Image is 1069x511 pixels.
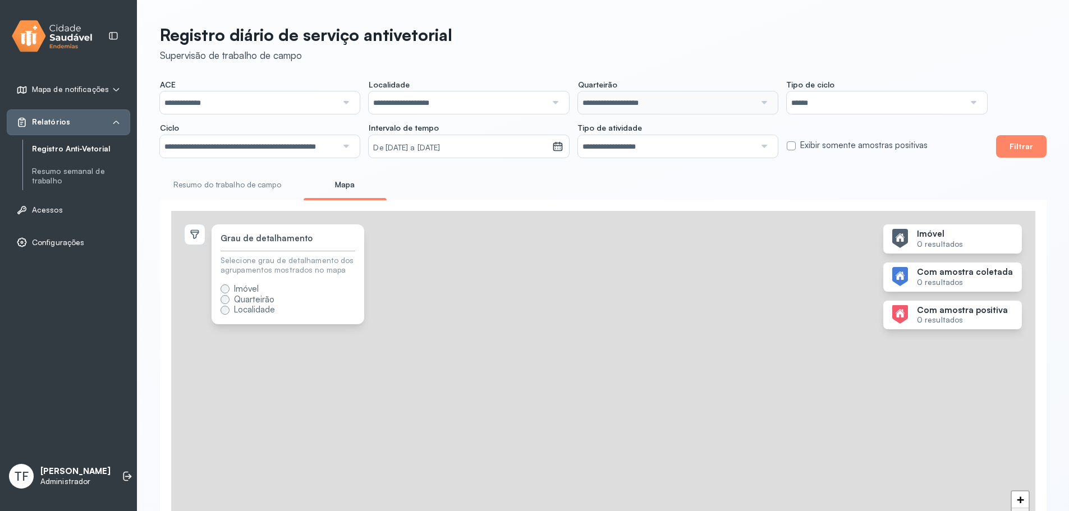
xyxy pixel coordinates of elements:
button: Filtrar [996,135,1047,158]
p: Registro diário de serviço antivetorial [160,25,452,45]
a: Configurações [16,237,121,248]
img: Imagem [892,267,908,286]
p: [PERSON_NAME] [40,466,111,477]
span: Quarteirão [234,294,274,305]
img: Imagem [892,229,908,248]
small: De [DATE] a [DATE] [373,142,547,154]
span: Intervalo de tempo [369,123,439,133]
strong: Com amostra coletada [917,267,1013,278]
span: Configurações [32,238,84,247]
span: Tipo de ciclo [787,80,834,90]
a: Zoom in [1012,491,1029,508]
a: Mapa [304,176,387,194]
small: 0 resultados [917,278,1013,287]
span: Quarteirão [578,80,617,90]
span: + [1017,492,1024,507]
span: ACE [160,80,176,90]
strong: Com amostra positiva [917,305,1008,316]
p: Administrador [40,477,111,486]
img: logo.svg [12,18,93,54]
span: Acessos [32,205,63,215]
a: Registro Anti-Vetorial [32,142,130,156]
a: Registro Anti-Vetorial [32,144,130,154]
small: 0 resultados [917,315,1008,325]
span: TF [15,469,29,484]
a: Resumo semanal de trabalho [32,167,130,186]
a: Resumo semanal de trabalho [32,164,130,188]
span: Tipo de atividade [578,123,642,133]
strong: Imóvel [917,229,963,240]
div: Grau de detalhamento [221,233,313,244]
span: Localidade [369,80,410,90]
span: Relatórios [32,117,70,127]
div: Selecione grau de detalhamento dos agrupamentos mostrados no mapa [221,256,355,275]
span: Imóvel [234,283,259,294]
a: Acessos [16,204,121,215]
label: Exibir somente amostras positivas [800,140,928,151]
div: Supervisão de trabalho de campo [160,49,452,61]
a: Resumo do trabalho de campo [160,176,295,194]
span: Localidade [234,304,275,315]
small: 0 resultados [917,240,963,249]
img: Imagem [892,305,908,324]
span: Mapa de notificações [32,85,109,94]
span: Ciclo [160,123,179,133]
